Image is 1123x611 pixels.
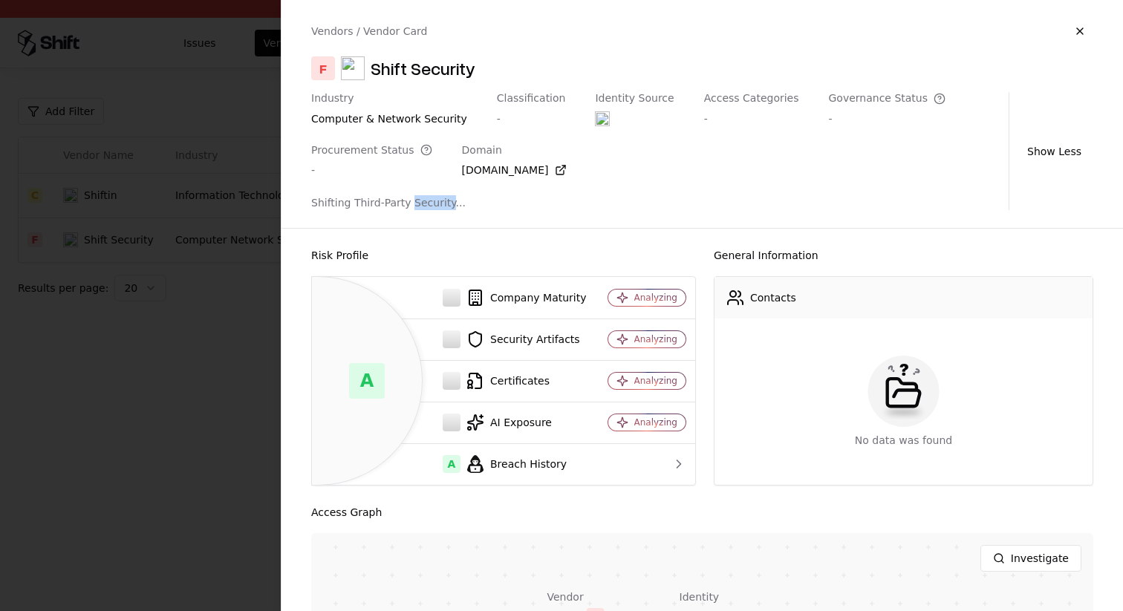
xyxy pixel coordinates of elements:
div: Analyzing [634,333,677,345]
div: Contacts [750,290,796,305]
div: Analyzing [634,416,677,428]
div: Vendors / Vendor Card [311,24,427,39]
div: A [349,363,385,399]
div: No data was found [855,433,952,448]
div: Analyzing [634,292,677,304]
div: Procurement Status [311,144,432,157]
div: Governance Status [829,92,946,105]
div: Company Maturity [324,289,587,307]
div: A [443,455,460,473]
div: AI Exposure [324,414,587,431]
div: Industry [311,92,467,105]
button: Show Less [1015,138,1093,165]
div: Analyzing [634,375,677,387]
img: Shift Security [341,56,365,80]
button: Investigate [980,545,1081,572]
div: - [704,111,799,126]
div: Certificates [324,372,587,390]
div: Risk Profile [311,246,696,264]
div: Shifting Third-Party Security... [311,195,1003,210]
div: Identity [680,589,858,604]
div: Breach History [324,455,587,473]
div: - [311,163,432,177]
div: computer & network security [311,111,467,126]
div: Access Graph [311,503,1093,521]
div: Classification [497,92,566,105]
div: - [829,111,946,126]
div: Vendor [547,589,596,604]
div: Domain [462,144,567,157]
div: - [497,111,566,126]
div: Security Artifacts [324,330,587,348]
div: General Information [714,246,1093,264]
img: entra.microsoft.com [595,111,610,126]
div: Identity Source [595,92,674,105]
div: [DOMAIN_NAME] [462,163,567,177]
div: Access Categories [704,92,799,105]
div: F [311,56,335,80]
div: Shift Security [371,56,475,80]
